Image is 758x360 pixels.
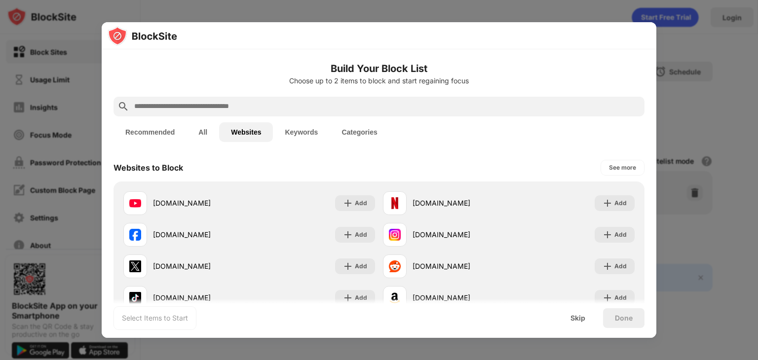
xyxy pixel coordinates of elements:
img: favicons [129,197,141,209]
div: [DOMAIN_NAME] [413,229,509,240]
div: [DOMAIN_NAME] [413,198,509,208]
div: [DOMAIN_NAME] [153,261,249,271]
div: Add [614,230,627,240]
button: All [187,122,219,142]
div: Add [614,198,627,208]
div: Add [355,293,367,303]
div: Skip [570,314,585,322]
div: See more [609,163,636,173]
div: [DOMAIN_NAME] [153,229,249,240]
div: Add [355,230,367,240]
button: Keywords [273,122,330,142]
div: Add [355,261,367,271]
div: [DOMAIN_NAME] [413,261,509,271]
img: favicons [129,229,141,241]
div: Websites to Block [114,163,183,173]
img: favicons [389,260,401,272]
img: favicons [389,229,401,241]
img: favicons [389,197,401,209]
img: favicons [129,292,141,304]
div: [DOMAIN_NAME] [153,198,249,208]
img: favicons [389,292,401,304]
div: Select Items to Start [122,313,188,323]
div: Done [615,314,633,322]
div: Add [614,261,627,271]
h6: Build Your Block List [114,61,644,76]
div: Choose up to 2 items to block and start regaining focus [114,77,644,85]
div: Add [355,198,367,208]
img: favicons [129,260,141,272]
div: [DOMAIN_NAME] [413,292,509,303]
div: [DOMAIN_NAME] [153,292,249,303]
div: Add [614,293,627,303]
button: Websites [219,122,273,142]
button: Categories [330,122,389,142]
img: logo-blocksite.svg [108,26,177,46]
button: Recommended [114,122,187,142]
img: search.svg [117,101,129,112]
